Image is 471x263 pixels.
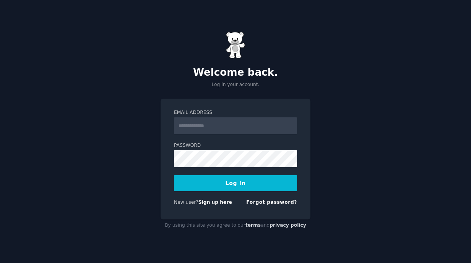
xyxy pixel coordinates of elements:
[174,200,198,205] span: New user?
[161,219,310,232] div: By using this site you agree to our and
[245,222,261,228] a: terms
[161,67,310,79] h2: Welcome back.
[270,222,306,228] a: privacy policy
[198,200,232,205] a: Sign up here
[226,32,245,58] img: Gummy Bear
[174,109,297,116] label: Email Address
[174,175,297,191] button: Log In
[174,142,297,149] label: Password
[246,200,297,205] a: Forgot password?
[161,81,310,88] p: Log in your account.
